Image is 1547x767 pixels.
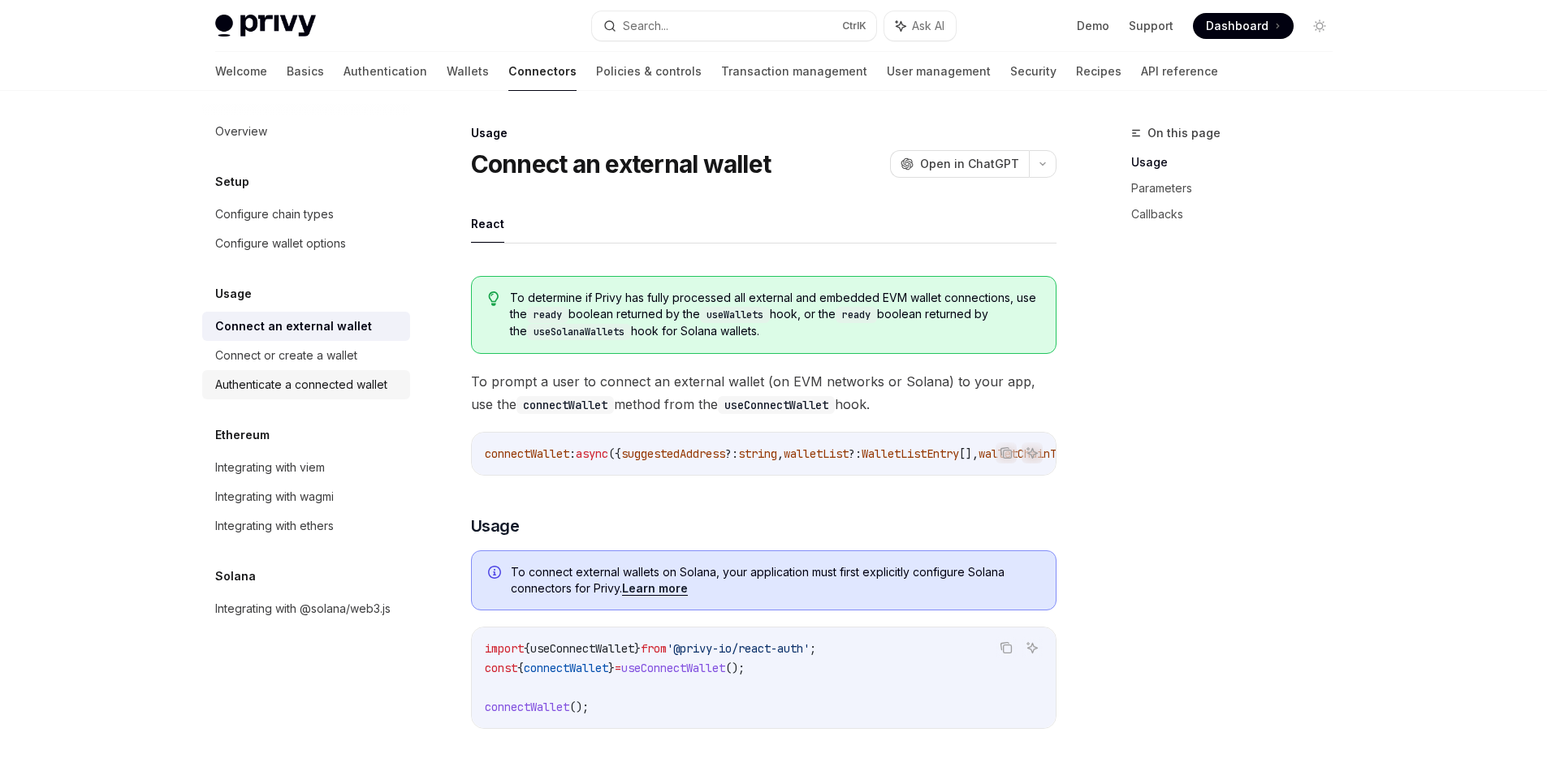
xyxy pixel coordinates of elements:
button: React [471,205,504,243]
code: useSolanaWallets [527,324,631,340]
h5: Setup [215,172,249,192]
span: ?: [849,446,862,461]
div: Connect or create a wallet [215,346,357,365]
a: Integrating with ethers [202,511,410,541]
span: = [615,661,621,675]
span: Ask AI [912,18,944,34]
a: Integrating with wagmi [202,482,410,511]
a: Connect an external wallet [202,312,410,341]
div: Integrating with ethers [215,516,334,536]
span: : [569,446,576,461]
div: Integrating with wagmi [215,487,334,506]
div: Usage [471,125,1057,141]
a: Integrating with @solana/web3.js [202,594,410,623]
a: Learn more [622,581,688,596]
span: ; [810,641,816,656]
button: Ask AI [884,11,956,41]
span: import [485,641,524,656]
code: useConnectWallet [718,396,835,414]
span: useConnectWallet [530,641,634,656]
span: Usage [471,515,520,537]
a: Configure chain types [202,200,410,229]
code: ready [836,307,877,323]
span: ({ [608,446,621,461]
code: connectWallet [516,396,614,414]
a: Dashboard [1193,13,1294,39]
a: Overview [202,117,410,146]
a: Demo [1077,18,1109,34]
span: [], [959,446,979,461]
div: Connect an external wallet [215,317,372,336]
a: Basics [287,52,324,91]
div: Integrating with @solana/web3.js [215,599,391,618]
div: Configure chain types [215,205,334,224]
div: Configure wallet options [215,234,346,253]
svg: Info [488,566,504,582]
div: Search... [623,16,668,36]
img: light logo [215,15,316,37]
a: Callbacks [1131,201,1346,227]
a: Connect or create a wallet [202,341,410,370]
span: Dashboard [1206,18,1268,34]
span: On this page [1147,123,1221,143]
a: Policies & controls [596,52,702,91]
div: Authenticate a connected wallet [215,375,387,394]
svg: Tip [488,291,499,306]
a: Authentication [344,52,427,91]
a: Security [1010,52,1057,91]
a: Wallets [447,52,489,91]
span: const [485,661,517,675]
button: Copy the contents from the code block [996,637,1017,658]
a: Authenticate a connected wallet [202,370,410,399]
span: ?: [725,446,738,461]
div: Integrating with viem [215,458,325,477]
span: useConnectWallet [621,661,725,675]
button: Copy the contents from the code block [996,442,1017,463]
button: Ask AI [1022,637,1043,658]
a: Usage [1131,149,1346,175]
span: To determine if Privy has fully processed all external and embedded EVM wallet connections, use t... [510,290,1039,340]
button: Open in ChatGPT [890,150,1029,178]
button: Toggle dark mode [1307,13,1333,39]
span: WalletListEntry [862,446,959,461]
a: API reference [1141,52,1218,91]
h5: Solana [215,567,256,586]
button: Search...CtrlK [592,11,876,41]
a: Parameters [1131,175,1346,201]
span: '@privy-io/react-auth' [667,641,810,656]
a: Support [1129,18,1173,34]
span: connectWallet [485,700,569,714]
span: { [517,661,524,675]
a: Welcome [215,52,267,91]
span: string [738,446,777,461]
code: useWallets [700,307,770,323]
span: Open in ChatGPT [920,156,1019,172]
span: suggestedAddress [621,446,725,461]
a: Connectors [508,52,577,91]
span: walletList [784,446,849,461]
span: To connect external wallets on Solana, your application must first explicitly configure Solana co... [511,564,1039,597]
a: Integrating with viem [202,453,410,482]
span: { [524,641,530,656]
a: User management [887,52,991,91]
h5: Ethereum [215,425,270,445]
span: (); [569,700,589,714]
h1: Connect an external wallet [471,149,771,179]
span: async [576,446,608,461]
code: ready [527,307,568,323]
span: } [608,661,615,675]
a: Transaction management [721,52,867,91]
a: Recipes [1076,52,1121,91]
span: (); [725,661,745,675]
span: from [641,641,667,656]
h5: Usage [215,284,252,304]
span: connectWallet [485,446,569,461]
span: connectWallet [524,661,608,675]
span: } [634,641,641,656]
span: , [777,446,784,461]
button: Ask AI [1022,442,1043,463]
span: walletChainType [979,446,1076,461]
span: Ctrl K [842,19,866,32]
span: To prompt a user to connect an external wallet (on EVM networks or Solana) to your app, use the m... [471,370,1057,416]
a: Configure wallet options [202,229,410,258]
